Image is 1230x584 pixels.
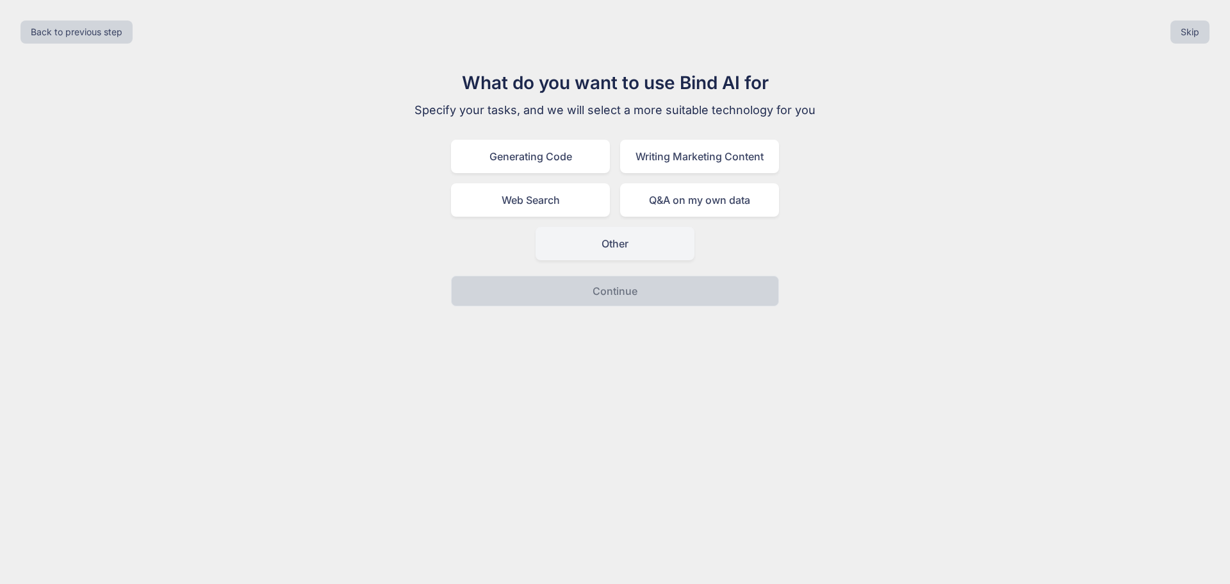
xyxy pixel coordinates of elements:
[451,276,779,306] button: Continue
[620,183,779,217] div: Q&A on my own data
[451,183,610,217] div: Web Search
[593,283,637,299] p: Continue
[536,227,694,260] div: Other
[620,140,779,173] div: Writing Marketing Content
[20,21,133,44] button: Back to previous step
[400,69,830,96] h1: What do you want to use Bind AI for
[451,140,610,173] div: Generating Code
[400,101,830,119] p: Specify your tasks, and we will select a more suitable technology for you
[1170,21,1209,44] button: Skip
